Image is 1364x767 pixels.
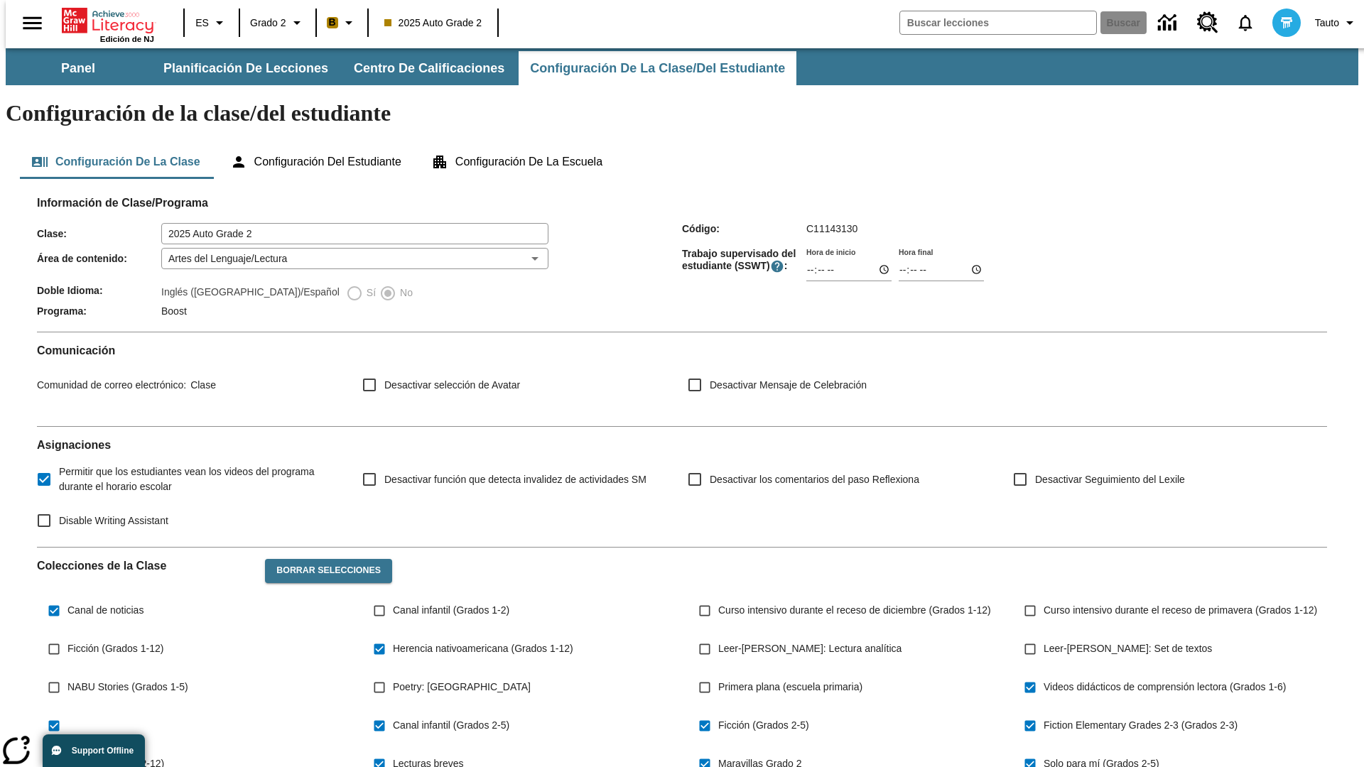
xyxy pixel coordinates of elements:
span: Boost [161,305,187,317]
button: Abrir el menú lateral [11,2,53,44]
button: Borrar selecciones [265,559,392,583]
h2: Asignaciones [37,438,1327,452]
label: Hora de inicio [806,246,855,257]
img: avatar image [1272,9,1301,37]
span: Comunidad de correo electrónico : [37,379,186,391]
span: 2025 Auto Grade 2 [384,16,482,31]
button: Configuración del estudiante [219,145,413,179]
button: Lenguaje: ES, Selecciona un idioma [189,10,234,36]
span: Desactivar Seguimiento del Lexile [1035,472,1185,487]
span: Curso intensivo durante el receso de primavera (Grados 1-12) [1044,603,1317,618]
span: Curso intensivo durante el receso de diciembre (Grados 1-12) [718,603,991,618]
span: Programa : [37,305,161,317]
span: Canal infantil (Grados 1-2) [393,603,509,618]
button: Escoja un nuevo avatar [1264,4,1309,41]
span: Canal de noticias [67,603,144,618]
span: Trabajo supervisado del estudiante (SSWT) : [682,248,806,273]
h1: Configuración de la clase/del estudiante [6,100,1358,126]
span: No [396,285,413,300]
span: Clase [186,379,216,391]
div: Subbarra de navegación [6,48,1358,85]
button: Configuración de la escuela [420,145,614,179]
input: Buscar campo [900,11,1096,34]
button: Support Offline [43,734,145,767]
div: Subbarra de navegación [6,51,798,85]
span: Leer-[PERSON_NAME]: Lectura analítica [718,641,902,656]
span: Disable Writing Assistant [59,513,168,528]
div: Información de Clase/Programa [37,210,1327,320]
span: B [329,13,336,31]
span: Clase : [37,228,161,239]
span: Grado 2 [250,16,286,31]
span: ES [195,16,209,31]
h2: Información de Clase/Programa [37,196,1327,210]
span: Tauto [1315,16,1339,31]
label: Inglés ([GEOGRAPHIC_DATA])/Español [161,285,340,302]
span: Desactivar función que detecta invalidez de actividades SM [384,472,646,487]
button: Panel [7,51,149,85]
button: Configuración de la clase/del estudiante [519,51,796,85]
button: Centro de calificaciones [342,51,516,85]
div: Artes del Lenguaje/Lectura [161,248,548,269]
span: NABU Stories (Grados 1-5) [67,680,188,695]
span: Herencia nativoamericana (Grados 1-12) [393,641,573,656]
div: Configuración de la clase/del estudiante [20,145,1344,179]
span: Ficción (Grados 1-12) [67,641,163,656]
span: C11143130 [806,223,857,234]
input: Clase [161,223,548,244]
h2: Comunicación [37,344,1327,357]
span: Ficción (Grados 2-5) [718,718,809,733]
span: Fiction Elementary Grades 2-3 (Grados 2-3) [1044,718,1238,733]
a: Notificaciones [1227,4,1264,41]
button: Boost El color de la clase es anaranjado claro. Cambiar el color de la clase. [321,10,363,36]
span: Doble Idioma : [37,285,161,296]
span: Poetry: [GEOGRAPHIC_DATA] [393,680,531,695]
label: Hora final [899,246,933,257]
span: Permitir que los estudiantes vean los videos del programa durante el horario escolar [59,464,340,494]
button: Grado: Grado 2, Elige un grado [244,10,311,36]
div: Portada [62,5,154,43]
div: Asignaciones [37,438,1327,535]
span: Videos didácticos de comprensión lectora (Grados 1-6) [1044,680,1286,695]
span: Sí [363,285,376,300]
button: Configuración de la clase [20,145,212,179]
h2: Colecciones de la Clase [37,559,254,572]
a: Centro de información [1149,4,1189,43]
span: Área de contenido : [37,253,161,264]
a: Centro de recursos, Se abrirá en una pestaña nueva. [1189,4,1227,42]
span: Código : [682,223,806,234]
button: Perfil/Configuración [1309,10,1364,36]
span: Edición de NJ [100,35,154,43]
span: Desactivar selección de Avatar [384,378,520,393]
a: Portada [62,6,154,35]
span: Canal infantil (Grados 2-5) [393,718,509,733]
span: Leer-[PERSON_NAME]: Set de textos [1044,641,1212,656]
span: Desactivar Mensaje de Celebración [710,378,867,393]
span: Support Offline [72,746,134,756]
button: Planificación de lecciones [152,51,340,85]
span: Primera plana (escuela primaria) [718,680,862,695]
div: Comunicación [37,344,1327,415]
button: El Tiempo Supervisado de Trabajo Estudiantil es el período durante el cual los estudiantes pueden... [770,259,784,273]
span: Desactivar los comentarios del paso Reflexiona [710,472,919,487]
